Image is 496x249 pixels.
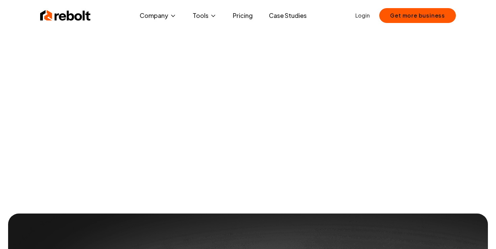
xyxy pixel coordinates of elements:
[40,9,91,22] img: Rebolt Logo
[227,9,258,22] a: Pricing
[187,9,222,22] button: Tools
[134,9,182,22] button: Company
[264,9,312,22] a: Case Studies
[379,8,456,23] button: Get more business
[355,11,370,20] a: Login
